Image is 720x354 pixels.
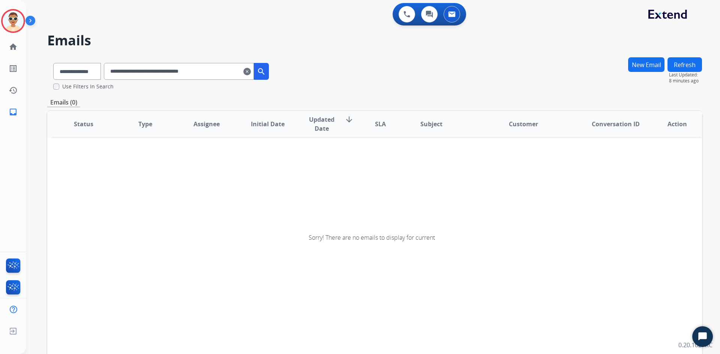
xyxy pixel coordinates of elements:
img: avatar [3,10,24,31]
mat-icon: home [9,42,18,51]
h2: Emails [47,33,702,48]
span: Updated Date [305,115,339,133]
span: Type [138,119,152,128]
svg: Open Chat [697,332,708,342]
span: SLA [375,119,386,128]
mat-icon: inbox [9,108,18,117]
label: Use Filters In Search [62,83,114,90]
span: Initial Date [251,119,285,128]
span: Assignee [193,119,220,128]
span: Last Updated: [669,72,702,78]
p: Emails (0) [47,98,80,107]
span: Status [74,119,93,128]
mat-icon: clear [243,67,251,76]
mat-icon: history [9,86,18,95]
mat-icon: list_alt [9,64,18,73]
button: Refresh [667,57,702,72]
button: New Email [628,57,664,72]
span: Conversation ID [592,119,640,128]
mat-icon: search [257,67,266,76]
th: Action [640,111,702,137]
span: Subject [420,119,442,128]
p: 0.20.1027RC [678,341,712,350]
span: Sorry! There are no emails to display for current [309,233,435,242]
span: Customer [509,119,538,128]
button: Start Chat [692,326,713,347]
mat-icon: arrow_downward [345,115,354,124]
span: 8 minutes ago [669,78,702,84]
